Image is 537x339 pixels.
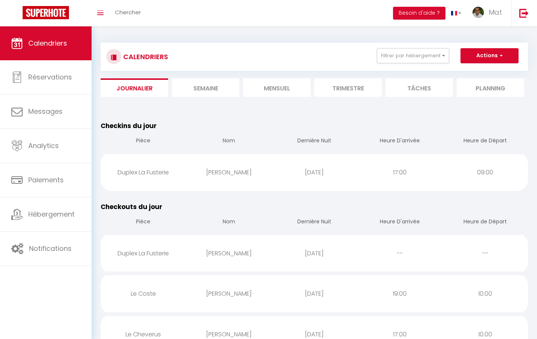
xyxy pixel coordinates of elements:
div: [DATE] [272,241,357,266]
th: Dernière Nuit [272,131,357,152]
div: Le Coste [101,281,186,306]
span: Messages [28,107,63,116]
li: Planning [457,78,524,97]
div: -- [357,241,442,266]
div: [PERSON_NAME] [186,281,272,306]
img: Super Booking [23,6,69,19]
div: Duplex La Fusterie [101,241,186,266]
span: Mat [489,8,502,17]
img: logout [519,8,529,18]
div: 19:00 [357,281,442,306]
th: Heure D'arrivée [357,212,442,233]
button: Filtrer par hébergement [377,48,449,63]
h3: CALENDRIERS [121,48,168,65]
div: Duplex La Fusterie [101,160,186,185]
div: [DATE] [272,281,357,306]
th: Heure de Départ [442,131,528,152]
span: Réservations [28,72,72,82]
div: [DATE] [272,160,357,185]
th: Dernière Nuit [272,212,357,233]
button: Actions [461,48,519,63]
div: 17:00 [357,160,442,185]
button: Besoin d'aide ? [393,7,445,20]
div: 09:00 [442,160,528,185]
img: ... [473,7,484,18]
th: Pièce [101,212,186,233]
th: Heure D'arrivée [357,131,442,152]
li: Mensuel [243,78,311,97]
th: Heure de Départ [442,212,528,233]
div: -- [442,241,528,266]
div: [PERSON_NAME] [186,241,272,266]
span: Checkins du jour [101,121,157,130]
th: Nom [186,131,272,152]
th: Nom [186,212,272,233]
div: 10:00 [442,281,528,306]
span: Checkouts du jour [101,202,162,211]
li: Journalier [101,78,168,97]
li: Semaine [172,78,239,97]
span: Calendriers [28,38,67,48]
button: Ouvrir le widget de chat LiveChat [6,3,29,26]
span: Hébergement [28,209,75,219]
li: Tâches [386,78,453,97]
div: [PERSON_NAME] [186,160,272,185]
li: Trimestre [314,78,382,97]
span: Analytics [28,141,59,150]
span: Paiements [28,175,64,185]
th: Pièce [101,131,186,152]
span: Chercher [115,8,141,16]
span: Notifications [29,244,72,253]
